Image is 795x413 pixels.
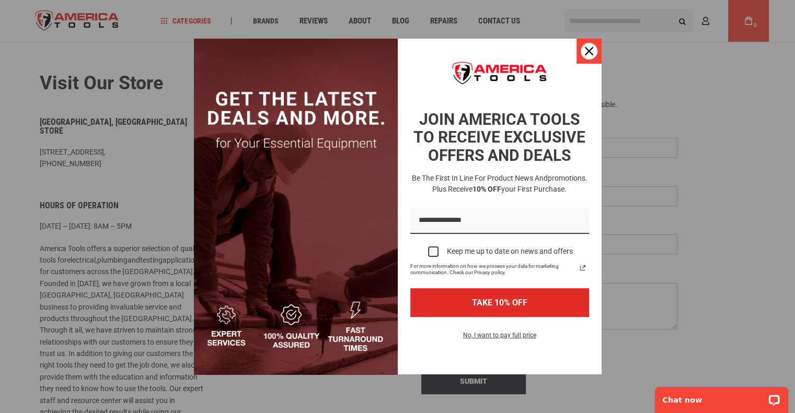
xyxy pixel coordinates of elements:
input: Email field [410,207,589,234]
strong: 10% OFF [473,185,501,193]
svg: close icon [585,47,593,55]
span: For more information on how we process your data for marketing communication. Check our Privacy p... [410,263,577,276]
svg: link icon [577,262,589,274]
a: Read our Privacy Policy [577,262,589,274]
button: No, I want to pay full price [455,329,545,347]
h3: Be the first in line for product news and [408,173,591,195]
button: Close [577,39,602,64]
strong: JOIN AMERICA TOOLS TO RECEIVE EXCLUSIVE OFFERS AND DEALS [413,110,585,164]
iframe: LiveChat chat widget [648,380,795,413]
div: Keep me up to date on news and offers [447,247,573,256]
button: TAKE 10% OFF [410,288,589,317]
